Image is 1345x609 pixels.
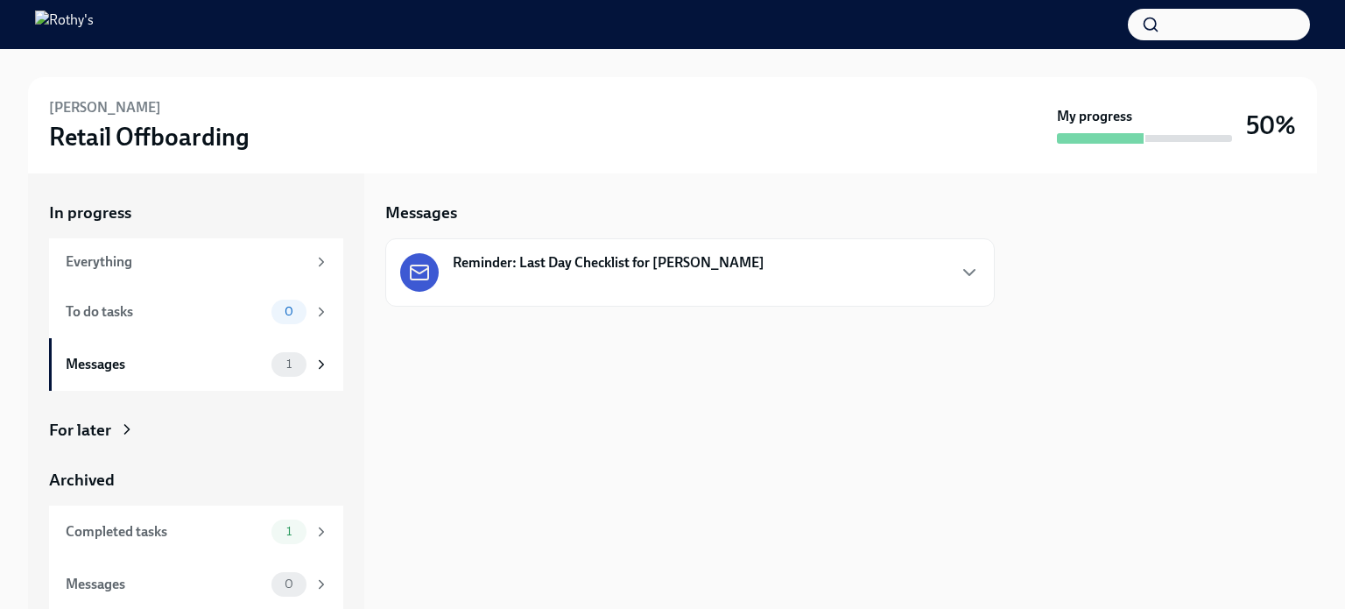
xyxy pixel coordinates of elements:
[66,355,264,374] div: Messages
[49,469,343,492] a: Archived
[66,522,264,542] div: Completed tasks
[1057,107,1132,126] strong: My progress
[1246,110,1296,141] h3: 50%
[35,11,94,39] img: Rothy's
[49,506,343,558] a: Completed tasks1
[49,419,111,442] div: For later
[49,338,343,391] a: Messages1
[49,121,250,152] h3: Retail Offboarding
[276,358,302,371] span: 1
[66,302,264,322] div: To do tasks
[49,238,343,286] a: Everything
[453,253,764,273] strong: Reminder: Last Day Checklist for [PERSON_NAME]
[49,286,343,338] a: To do tasks0
[49,98,161,117] h6: [PERSON_NAME]
[49,202,343,224] a: In progress
[66,575,264,594] div: Messages
[276,525,302,538] span: 1
[49,419,343,442] a: For later
[274,577,304,591] span: 0
[274,305,304,318] span: 0
[66,252,306,272] div: Everything
[385,202,457,224] h5: Messages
